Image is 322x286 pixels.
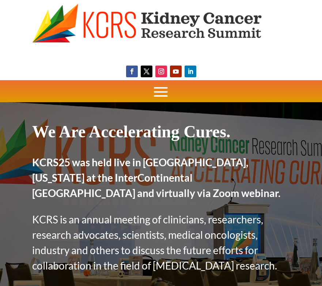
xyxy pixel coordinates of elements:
[141,66,152,77] a: Follow on X
[185,66,196,77] a: Follow on LinkedIn
[126,66,138,77] a: Follow on Facebook
[155,66,167,77] a: Follow on Instagram
[32,122,290,145] h1: We Are Accelerating Cures.
[32,155,290,204] h2: KCRS25 was held live in [GEOGRAPHIC_DATA], [US_STATE] at the InterContinental [GEOGRAPHIC_DATA] a...
[32,4,290,44] img: KCRS generic logo wide
[32,212,290,273] p: KCRS is an annual meeting of clinicians, researchers, research advocates, scientists, medical onc...
[170,66,182,77] a: Follow on Youtube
